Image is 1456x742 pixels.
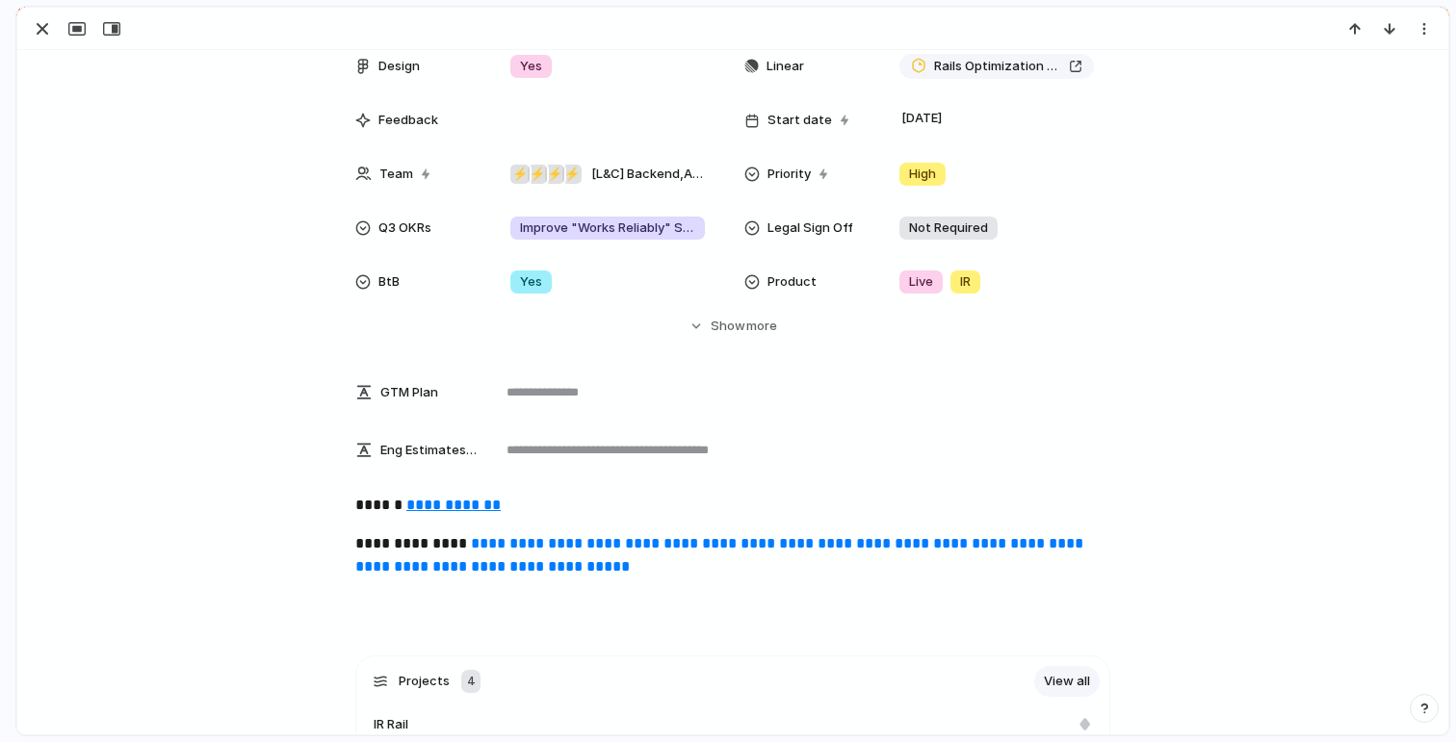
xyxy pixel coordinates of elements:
span: Show [711,317,745,336]
span: Yes [520,272,542,292]
span: Priority [767,165,811,184]
span: Legal Sign Off [767,218,853,238]
span: IR Rail [374,715,408,734]
div: ⚡ [528,165,547,184]
span: Team [379,165,413,184]
span: BtB [378,272,400,292]
span: Product [767,272,817,292]
span: [L&C] Backend , Analytics , Design Team , Data [591,165,705,184]
span: Yes [520,57,542,76]
span: Projects [399,672,450,691]
span: Design [378,57,420,76]
a: Rails Optimization (Homepage) [899,54,1094,79]
span: Live [909,272,933,292]
div: ⚡ [545,165,564,184]
span: [DATE] [897,107,948,130]
span: Start date [767,111,832,130]
span: Eng Estimates (B/iOs/A/W) in Cycles [380,441,479,460]
a: View all [1034,666,1100,697]
span: Feedback [378,111,438,130]
span: more [746,317,777,336]
div: ⚡ [510,165,530,184]
span: Not Required [909,218,988,238]
span: IR [960,272,971,292]
span: High [909,165,936,184]
span: GTM Plan [380,383,438,402]
span: Linear [767,57,804,76]
span: Rails Optimization (Homepage) [934,57,1061,76]
div: 4 [461,670,481,693]
span: Q3 OKRs [378,218,431,238]
button: Showmore [355,309,1110,344]
span: Improve "Works Reliably" Satisfaction from 60% to 80% [520,218,695,238]
div: ⚡ [562,165,582,184]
